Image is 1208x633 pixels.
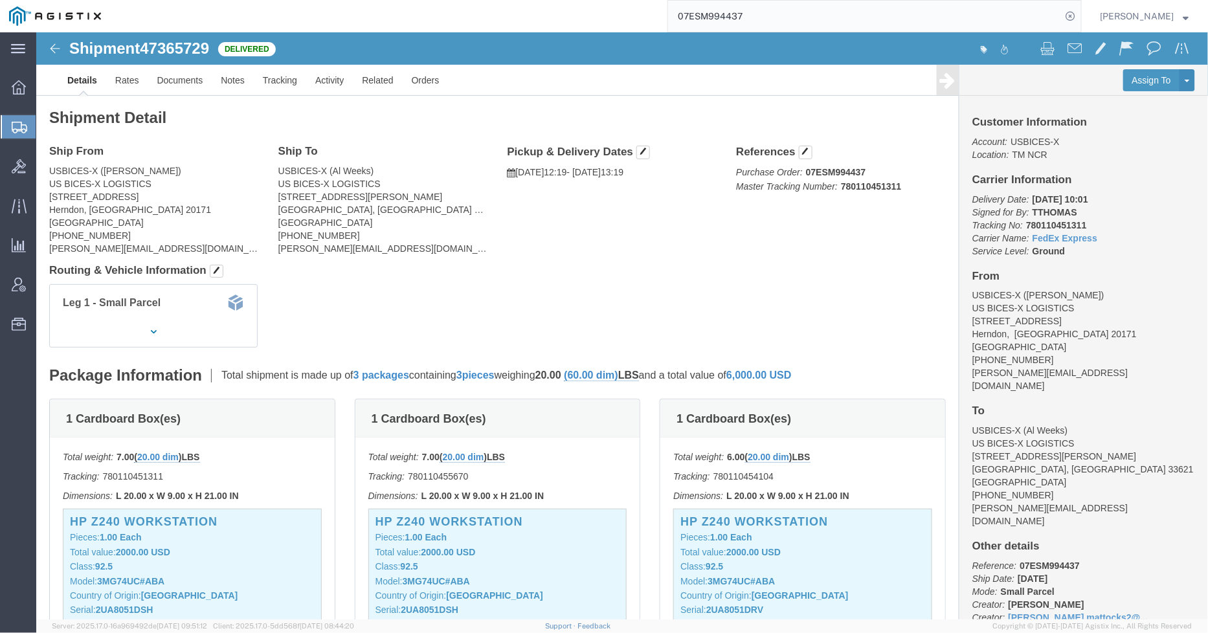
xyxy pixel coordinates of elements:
span: [DATE] 09:51:12 [157,622,207,630]
span: Client: 2025.17.0-5dd568f [213,622,354,630]
span: Andrew Wacyra [1101,9,1174,23]
a: Support [545,622,577,630]
input: Search for shipment number, reference number [668,1,1062,32]
span: [DATE] 08:44:20 [300,622,354,630]
a: Feedback [577,622,610,630]
button: [PERSON_NAME] [1100,8,1190,24]
span: Copyright © [DATE]-[DATE] Agistix Inc., All Rights Reserved [993,621,1192,632]
span: Server: 2025.17.0-16a969492de [52,622,207,630]
img: logo [9,6,101,26]
iframe: FS Legacy Container [36,32,1208,619]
